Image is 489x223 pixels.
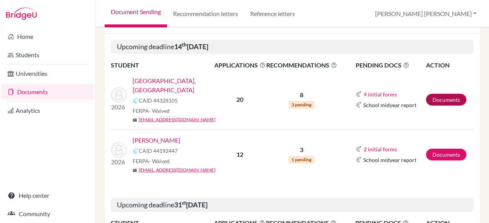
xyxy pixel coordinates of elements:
[182,200,186,206] sup: st
[133,168,137,173] span: mail
[356,61,425,70] span: PENDING DOCS
[266,145,337,154] p: 3
[133,118,137,122] span: mail
[363,90,397,99] button: 4 initial forms
[356,102,362,108] img: Common App logo
[139,167,215,173] a: [EMAIL_ADDRESS][DOMAIN_NAME]
[2,47,94,63] a: Students
[426,60,474,70] th: ACTION
[363,156,416,164] span: School midyear report
[2,188,94,203] a: Help center
[2,84,94,99] a: Documents
[111,87,126,103] img: Saint-Louis, Savannah
[133,76,219,95] a: [GEOGRAPHIC_DATA], [GEOGRAPHIC_DATA]
[2,103,94,118] a: Analytics
[288,101,314,109] span: 3 pending
[356,157,362,163] img: Common App logo
[133,148,139,154] img: Common App logo
[182,42,187,48] sup: th
[111,60,214,70] th: STUDENT
[111,142,126,157] img: Supplice, Jonathan
[139,96,178,104] span: CAID 44328105
[2,29,94,44] a: Home
[356,91,362,97] img: Common App logo
[372,6,480,21] button: [PERSON_NAME] [PERSON_NAME]
[426,149,466,160] a: Documents
[149,107,170,114] span: - Waived
[133,157,170,165] span: FERPA
[6,8,37,20] img: Bridge-U
[111,157,126,167] p: 2026
[149,158,170,164] span: - Waived
[174,42,208,51] b: 14 [DATE]
[133,136,180,145] a: [PERSON_NAME]
[133,107,170,115] span: FERPA
[111,40,474,54] h5: Upcoming deadline
[214,61,266,70] span: APPLICATIONS
[139,116,215,123] a: [EMAIL_ADDRESS][DOMAIN_NAME]
[111,103,126,112] p: 2026
[288,156,314,164] span: 1 pending
[236,151,243,158] b: 12
[2,206,94,221] a: Community
[426,94,466,106] a: Documents
[174,201,207,209] b: 31 [DATE]
[236,96,243,103] b: 20
[363,101,416,109] span: School midyear report
[363,145,397,154] button: 2 initial forms
[139,147,178,155] span: CAID 44192447
[2,66,94,81] a: Universities
[356,146,362,152] img: Common App logo
[266,90,337,99] p: 8
[133,98,139,104] img: Common App logo
[266,61,337,70] span: RECOMMENDATIONS
[111,198,474,212] h5: Upcoming deadline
